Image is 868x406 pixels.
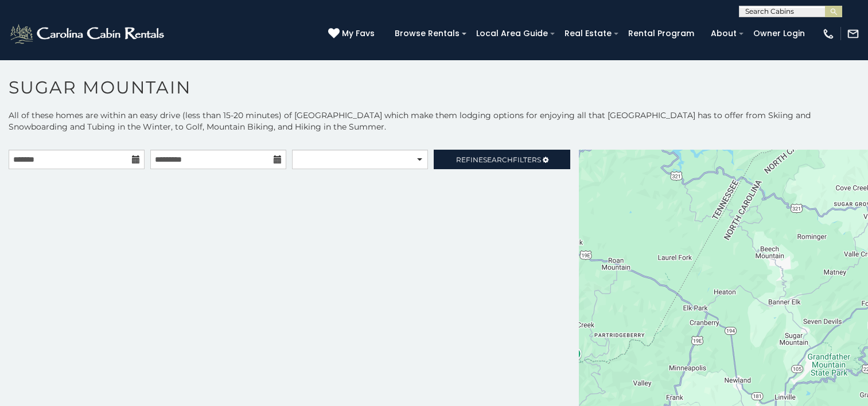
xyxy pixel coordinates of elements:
img: phone-regular-white.png [822,28,835,40]
span: Refine Filters [456,155,541,164]
span: Search [483,155,513,164]
a: RefineSearchFilters [434,150,570,169]
a: Rental Program [622,25,700,42]
img: White-1-2.png [9,22,168,45]
a: Real Estate [559,25,617,42]
a: My Favs [328,28,377,40]
a: About [705,25,742,42]
img: mail-regular-white.png [847,28,859,40]
a: Browse Rentals [389,25,465,42]
span: My Favs [342,28,375,40]
a: Local Area Guide [470,25,554,42]
a: Owner Login [748,25,811,42]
